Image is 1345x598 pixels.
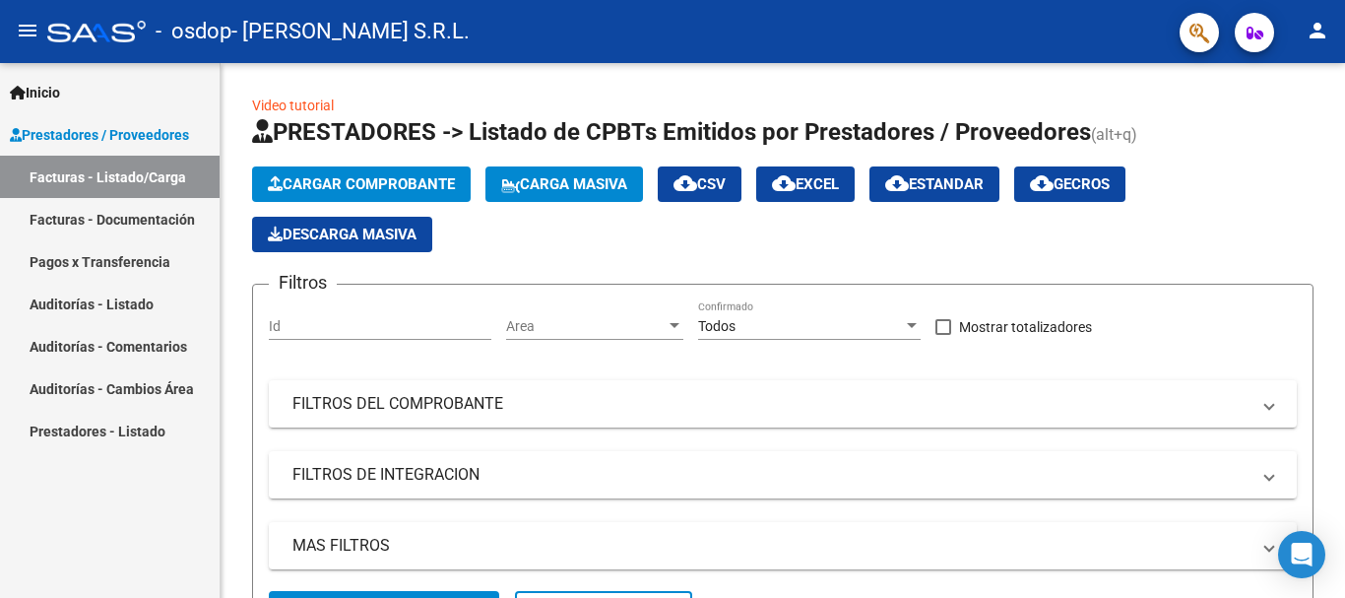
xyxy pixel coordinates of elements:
[252,118,1091,146] span: PRESTADORES -> Listado de CPBTs Emitidos por Prestadores / Proveedores
[485,166,643,202] button: Carga Masiva
[673,175,726,193] span: CSV
[1091,125,1137,144] span: (alt+q)
[268,226,416,243] span: Descarga Masiva
[1030,175,1110,193] span: Gecros
[658,166,741,202] button: CSV
[1030,171,1054,195] mat-icon: cloud_download
[292,535,1249,557] mat-panel-title: MAS FILTROS
[252,217,432,252] app-download-masive: Descarga masiva de comprobantes (adjuntos)
[252,98,334,113] a: Video tutorial
[1306,19,1329,42] mat-icon: person
[673,171,697,195] mat-icon: cloud_download
[698,318,736,334] span: Todos
[501,175,627,193] span: Carga Masiva
[269,451,1297,498] mat-expansion-panel-header: FILTROS DE INTEGRACION
[269,269,337,297] h3: Filtros
[252,166,471,202] button: Cargar Comprobante
[10,124,189,146] span: Prestadores / Proveedores
[869,166,999,202] button: Estandar
[269,380,1297,428] mat-expansion-panel-header: FILTROS DEL COMPROBANTE
[885,175,984,193] span: Estandar
[959,315,1092,339] span: Mostrar totalizadores
[10,82,60,103] span: Inicio
[231,10,470,53] span: - [PERSON_NAME] S.R.L.
[1014,166,1125,202] button: Gecros
[292,464,1249,486] mat-panel-title: FILTROS DE INTEGRACION
[268,175,455,193] span: Cargar Comprobante
[252,217,432,252] button: Descarga Masiva
[292,393,1249,415] mat-panel-title: FILTROS DEL COMPROBANTE
[156,10,231,53] span: - osdop
[1278,531,1325,578] div: Open Intercom Messenger
[772,171,796,195] mat-icon: cloud_download
[16,19,39,42] mat-icon: menu
[756,166,855,202] button: EXCEL
[506,318,666,335] span: Area
[269,522,1297,569] mat-expansion-panel-header: MAS FILTROS
[772,175,839,193] span: EXCEL
[885,171,909,195] mat-icon: cloud_download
